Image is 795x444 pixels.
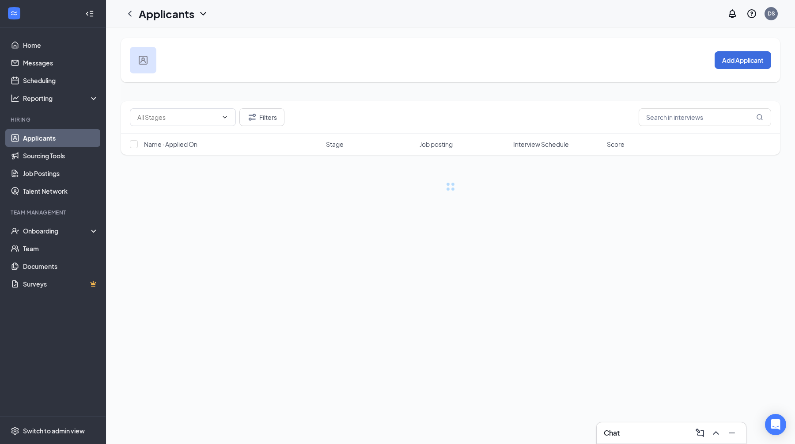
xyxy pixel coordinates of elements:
[23,36,98,54] a: Home
[756,114,763,121] svg: MagnifyingGlass
[11,94,19,103] svg: Analysis
[695,428,705,438] svg: ComposeMessage
[10,9,19,18] svg: WorkstreamLogo
[139,6,194,21] h1: Applicants
[693,426,707,440] button: ComposeMessage
[326,140,344,149] span: Stage
[639,108,771,126] input: Search in interviews
[23,240,98,257] a: Team
[11,226,19,235] svg: UserCheck
[768,10,775,17] div: DS
[139,56,148,65] img: user icon
[23,72,98,89] a: Scheduling
[221,114,228,121] svg: ChevronDown
[144,140,197,149] span: Name · Applied On
[604,428,620,438] h3: Chat
[23,54,98,72] a: Messages
[23,165,98,182] a: Job Postings
[125,8,135,19] svg: ChevronLeft
[725,426,739,440] button: Minimize
[23,275,98,293] a: SurveysCrown
[239,108,284,126] button: Filter Filters
[715,51,771,69] button: Add Applicant
[11,116,97,123] div: Hiring
[746,8,757,19] svg: QuestionInfo
[727,8,738,19] svg: Notifications
[23,226,91,235] div: Onboarding
[85,9,94,18] svg: Collapse
[11,209,97,216] div: Team Management
[23,147,98,165] a: Sourcing Tools
[711,428,721,438] svg: ChevronUp
[23,426,85,435] div: Switch to admin view
[247,112,257,122] svg: Filter
[709,426,723,440] button: ChevronUp
[23,129,98,147] a: Applicants
[11,426,19,435] svg: Settings
[198,8,208,19] svg: ChevronDown
[765,414,786,435] div: Open Intercom Messenger
[23,182,98,200] a: Talent Network
[727,428,737,438] svg: Minimize
[23,94,99,103] div: Reporting
[23,257,98,275] a: Documents
[420,140,453,149] span: Job posting
[513,140,569,149] span: Interview Schedule
[137,112,218,122] input: All Stages
[607,140,625,149] span: Score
